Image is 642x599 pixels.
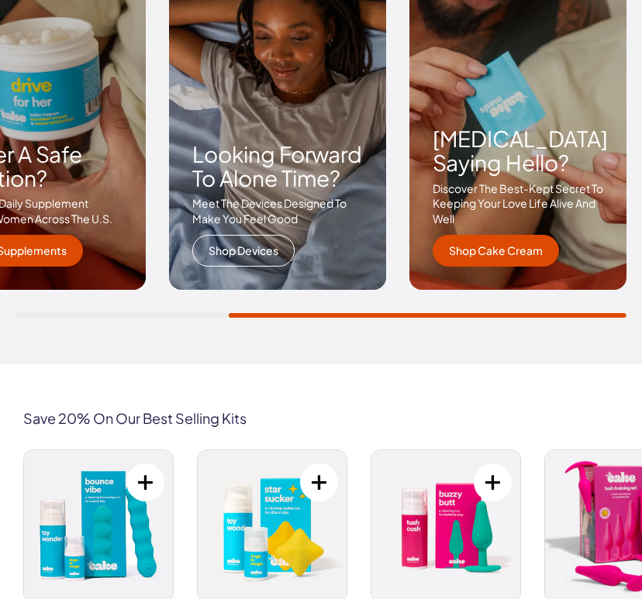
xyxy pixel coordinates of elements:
h3: Looking forward to alone time? [192,143,363,191]
a: Shop Devices [192,235,295,267]
h3: [MEDICAL_DATA] saying hello? [433,127,608,175]
p: discover the best-kept secret to keeping your love life alive and well [433,181,608,227]
p: meet the devices designed to make you feel good [192,196,363,226]
a: shop cake cream [433,235,559,267]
